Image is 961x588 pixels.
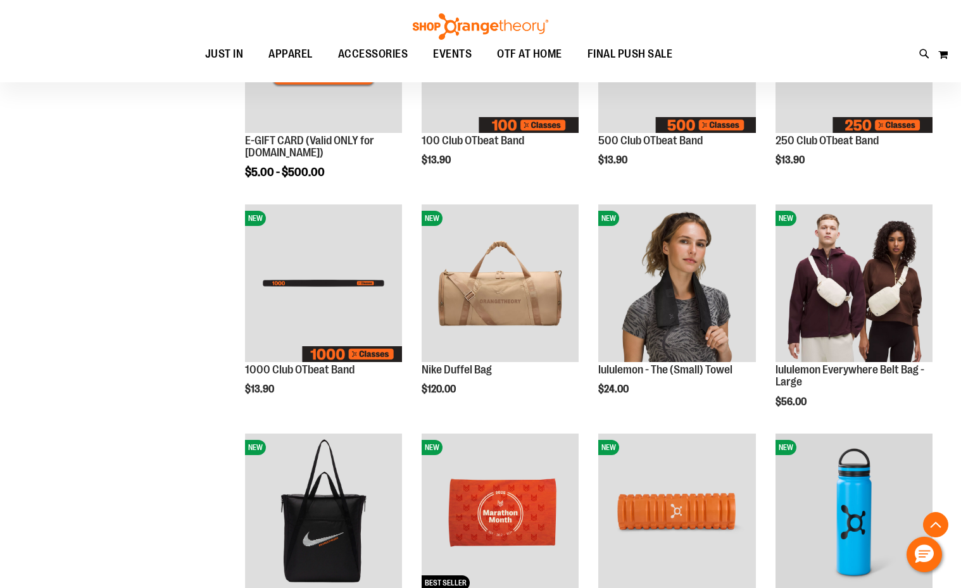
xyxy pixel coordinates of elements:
span: NEW [598,211,619,226]
span: FINAL PUSH SALE [587,40,673,68]
a: APPAREL [256,40,325,69]
span: EVENTS [433,40,472,68]
div: product [769,198,939,440]
span: ACCESSORIES [338,40,408,68]
img: lululemon - The (Small) Towel [598,204,755,361]
span: NEW [422,440,443,455]
div: product [592,198,762,427]
span: $5.00 - $500.00 [245,166,325,178]
a: Nike Duffel BagNEW [422,204,579,363]
a: Image of 1000 Club OTbeat BandNEW [245,204,402,363]
span: NEW [422,211,443,226]
img: Nike Duffel Bag [422,204,579,361]
a: lululemon Everywhere Belt Bag - Large [776,363,924,389]
span: NEW [598,440,619,455]
span: $24.00 [598,384,631,395]
a: 1000 Club OTbeat Band [245,363,355,376]
div: product [415,198,585,427]
a: OTF AT HOME [484,40,575,69]
span: NEW [776,440,796,455]
a: JUST IN [192,40,256,68]
span: JUST IN [205,40,244,68]
span: $13.90 [598,154,629,166]
button: Back To Top [923,512,948,537]
a: E-GIFT CARD (Valid ONLY for [DOMAIN_NAME]) [245,134,374,160]
span: $13.90 [422,154,453,166]
img: Image of 1000 Club OTbeat Band [245,204,402,361]
span: NEW [245,440,266,455]
div: product [239,198,408,421]
a: EVENTS [420,40,484,69]
a: 250 Club OTbeat Band [776,134,879,147]
span: $120.00 [422,384,458,395]
span: $13.90 [776,154,807,166]
a: Nike Duffel Bag [422,363,492,376]
span: NEW [245,211,266,226]
a: ACCESSORIES [325,40,421,69]
a: lululemon Everywhere Belt Bag - LargeNEW [776,204,933,363]
a: FINAL PUSH SALE [575,40,686,69]
button: Hello, have a question? Let’s chat. [907,537,942,572]
span: NEW [776,211,796,226]
span: APPAREL [268,40,313,68]
a: lululemon - The (Small) Towel [598,363,732,376]
img: lululemon Everywhere Belt Bag - Large [776,204,933,361]
img: Shop Orangetheory [411,13,550,40]
span: $56.00 [776,396,808,408]
span: OTF AT HOME [497,40,562,68]
a: 100 Club OTbeat Band [422,134,524,147]
a: 500 Club OTbeat Band [598,134,703,147]
a: lululemon - The (Small) TowelNEW [598,204,755,363]
span: $13.90 [245,384,276,395]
